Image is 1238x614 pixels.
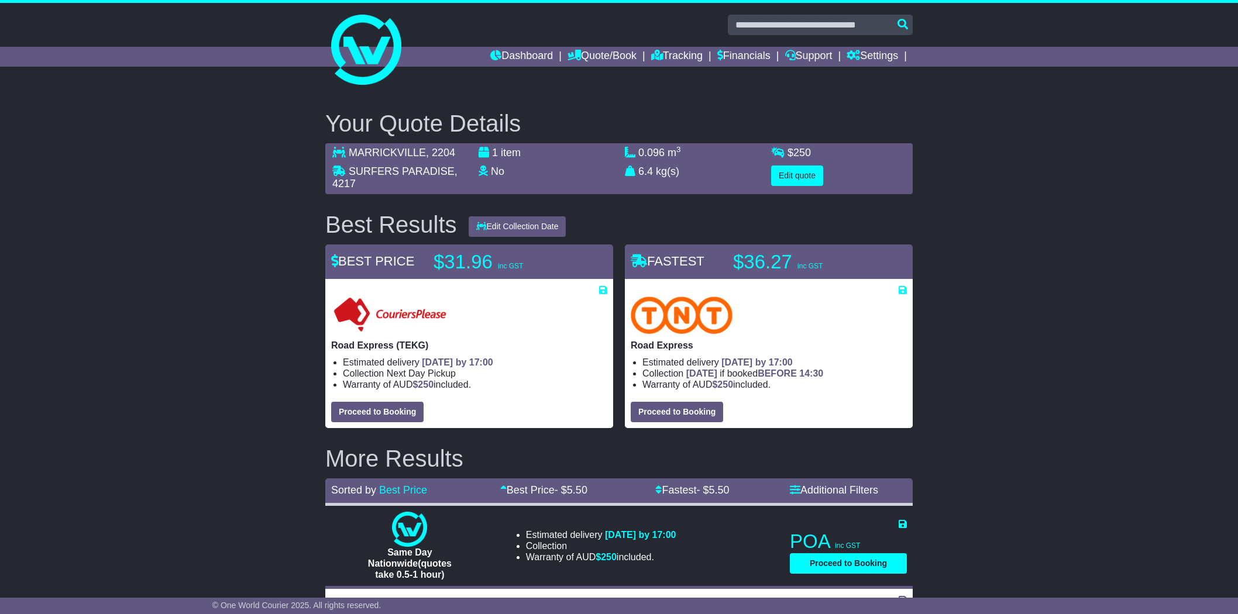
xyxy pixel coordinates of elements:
[392,512,427,547] img: One World Courier: Same Day Nationwide(quotes take 0.5-1 hour)
[631,402,723,422] button: Proceed to Booking
[668,147,681,158] span: m
[655,484,729,496] a: Fastest- $5.50
[526,529,676,540] li: Estimated delivery
[717,380,733,389] span: 250
[686,368,823,378] span: if booked
[332,165,458,190] span: , 4217
[331,484,376,496] span: Sorted by
[631,340,907,351] p: Road Express
[596,552,617,562] span: $
[491,165,504,177] span: No
[793,147,811,158] span: 250
[555,484,587,496] span: - $
[631,254,704,268] span: FASTEST
[712,380,733,389] span: $
[568,47,637,67] a: Quote/Book
[469,216,566,237] button: Edit Collection Date
[601,552,617,562] span: 250
[379,484,427,496] a: Best Price
[605,530,676,540] span: [DATE] by 17:00
[696,484,729,496] span: - $
[717,47,771,67] a: Financials
[526,540,676,551] li: Collection
[799,368,823,378] span: 14:30
[526,551,676,563] li: Warranty of AUD included.
[797,262,823,270] span: inc GST
[492,147,498,158] span: 1
[642,379,907,390] li: Warranty of AUD included.
[331,402,424,422] button: Proceed to Booking
[325,446,913,471] h2: More Results
[212,601,381,610] span: © One World Courier 2025. All rights reserved.
[368,547,452,579] span: Same Day Nationwide(quotes take 0.5-1 hour)
[790,530,907,553] p: POA
[642,368,907,379] li: Collection
[434,250,580,274] p: $31.96
[835,541,860,550] span: inc GST
[331,296,449,334] img: CouriersPlease: Road Express (TEKG)
[638,147,665,158] span: 0.096
[387,368,456,378] span: Next Day Pickup
[418,380,434,389] span: 250
[331,254,414,268] span: BEST PRICE
[343,357,607,368] li: Estimated delivery
[349,165,455,177] span: SURFERS PARADISE
[785,47,833,67] a: Support
[733,250,879,274] p: $36.27
[686,368,717,378] span: [DATE]
[790,553,907,574] button: Proceed to Booking
[656,165,679,177] span: kg(s)
[676,145,681,154] sup: 3
[498,262,523,270] span: inc GST
[651,47,703,67] a: Tracking
[500,484,587,496] a: Best Price- $5.50
[642,357,907,368] li: Estimated delivery
[343,379,607,390] li: Warranty of AUD included.
[638,165,653,177] span: 6.4
[422,357,493,367] span: [DATE] by 17:00
[349,147,426,158] span: MARRICKVILLE
[325,111,913,136] h2: Your Quote Details
[787,147,811,158] span: $
[709,484,730,496] span: 5.50
[490,47,553,67] a: Dashboard
[331,340,607,351] p: Road Express (TEKG)
[343,368,607,379] li: Collection
[758,368,797,378] span: BEFORE
[567,484,587,496] span: 5.50
[412,380,434,389] span: $
[790,484,878,496] a: Additional Filters
[721,357,793,367] span: [DATE] by 17:00
[426,147,455,158] span: , 2204
[771,165,823,186] button: Edit quote
[631,296,733,334] img: TNT Domestic: Road Express
[847,47,898,67] a: Settings
[319,212,463,237] div: Best Results
[501,147,521,158] span: item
